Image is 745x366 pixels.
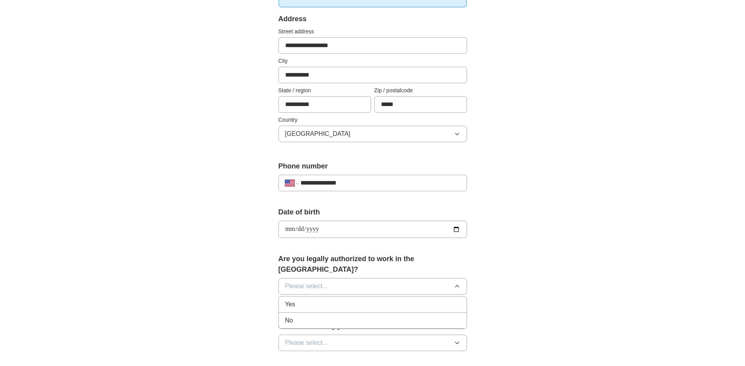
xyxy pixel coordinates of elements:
[285,282,328,291] span: Please select...
[285,300,295,309] span: Yes
[278,126,467,142] button: [GEOGRAPHIC_DATA]
[278,27,467,36] label: Street address
[285,338,328,348] span: Please select...
[278,161,467,172] label: Phone number
[278,14,467,24] div: Address
[278,57,467,65] label: City
[285,129,351,139] span: [GEOGRAPHIC_DATA]
[278,86,371,95] label: State / region
[278,335,467,351] button: Please select...
[278,207,467,218] label: Date of birth
[278,116,467,124] label: Country
[278,278,467,295] button: Please select...
[285,316,293,325] span: No
[374,86,467,95] label: Zip / postalcode
[278,254,467,275] label: Are you legally authorized to work in the [GEOGRAPHIC_DATA]?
